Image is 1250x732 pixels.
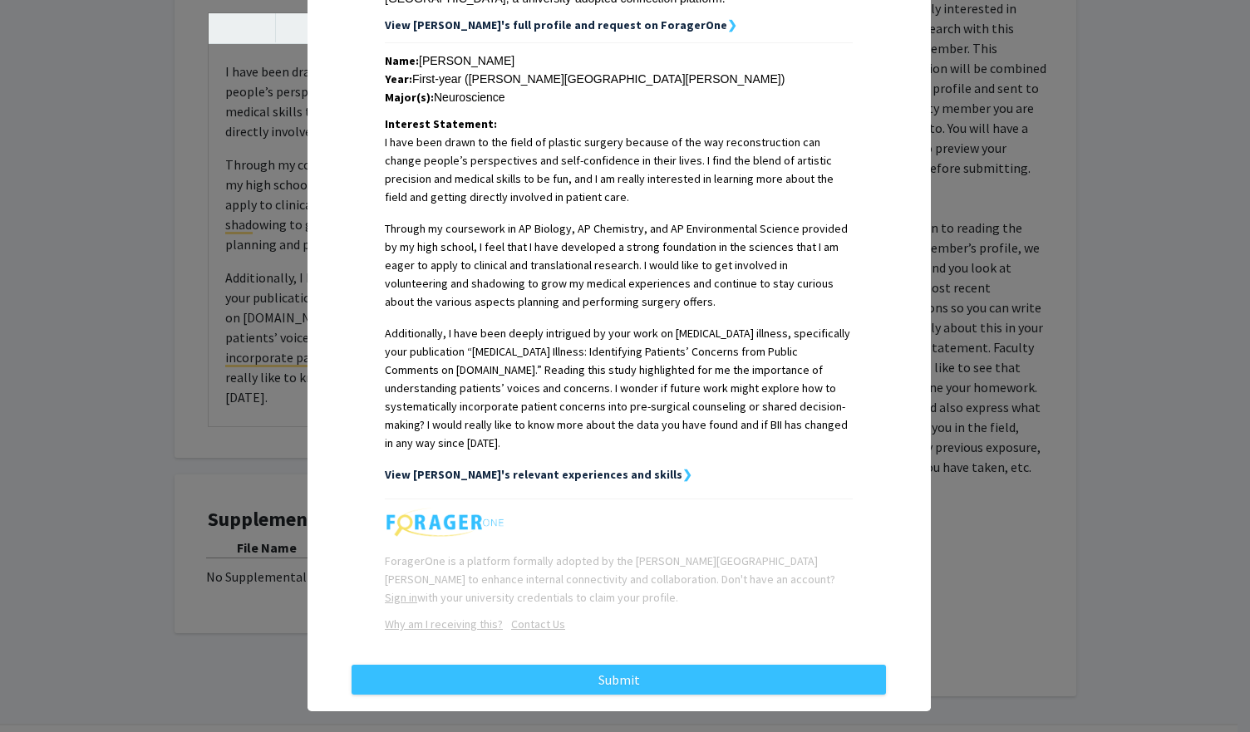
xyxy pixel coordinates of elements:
[385,219,853,311] p: Through my coursework in AP Biology, AP Chemistry, and AP Environmental Science provided by my hi...
[503,617,565,631] a: Opens in a new tab
[385,88,853,106] div: Neuroscience
[352,665,886,695] button: Submit
[385,90,434,105] strong: Major(s):
[385,553,835,605] span: ForagerOne is a platform formally adopted by the [PERSON_NAME][GEOGRAPHIC_DATA][PERSON_NAME] to e...
[385,467,682,482] strong: View [PERSON_NAME]'s relevant experiences and skills
[385,53,419,68] strong: Name:
[385,590,417,605] a: Sign in
[727,17,737,32] strong: ❯
[385,71,412,86] strong: Year:
[385,116,497,131] strong: Interest Statement:
[385,17,727,32] strong: View [PERSON_NAME]'s full profile and request on ForagerOne
[511,617,565,631] u: Contact Us
[682,467,692,482] strong: ❯
[12,657,71,720] iframe: Chat
[385,52,853,70] div: [PERSON_NAME]
[385,324,853,452] p: Additionally, I have been deeply intrigued by your work on [MEDICAL_DATA] illness, specifically y...
[385,617,503,631] a: Opens in a new tab
[385,70,853,88] div: First-year ([PERSON_NAME][GEOGRAPHIC_DATA][PERSON_NAME])
[385,133,853,206] p: I have been drawn to the field of plastic surgery because of the way reconstruction can change pe...
[385,617,503,631] u: Why am I receiving this?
